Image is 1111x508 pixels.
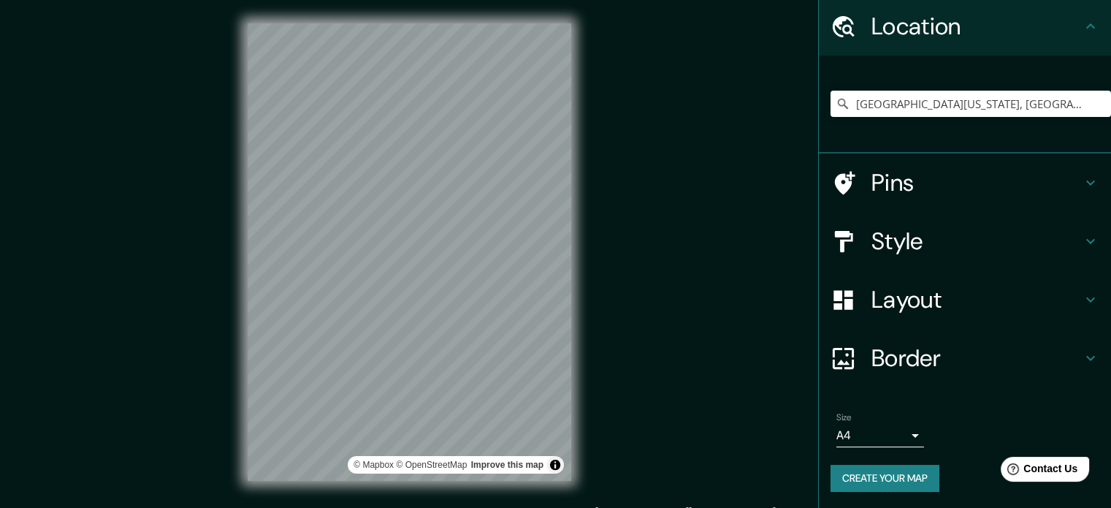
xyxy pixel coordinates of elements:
[836,424,924,447] div: A4
[471,460,543,470] a: Map feedback
[836,412,852,424] label: Size
[819,270,1111,329] div: Layout
[831,91,1111,117] input: Pick your city or area
[871,285,1082,314] h4: Layout
[819,329,1111,387] div: Border
[981,451,1095,492] iframe: Help widget launcher
[546,456,564,474] button: Toggle attribution
[871,12,1082,41] h4: Location
[354,460,394,470] a: Mapbox
[871,344,1082,373] h4: Border
[871,227,1082,256] h4: Style
[819,153,1111,212] div: Pins
[819,212,1111,270] div: Style
[248,23,571,481] canvas: Map
[396,460,467,470] a: OpenStreetMap
[831,465,939,492] button: Create your map
[871,168,1082,197] h4: Pins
